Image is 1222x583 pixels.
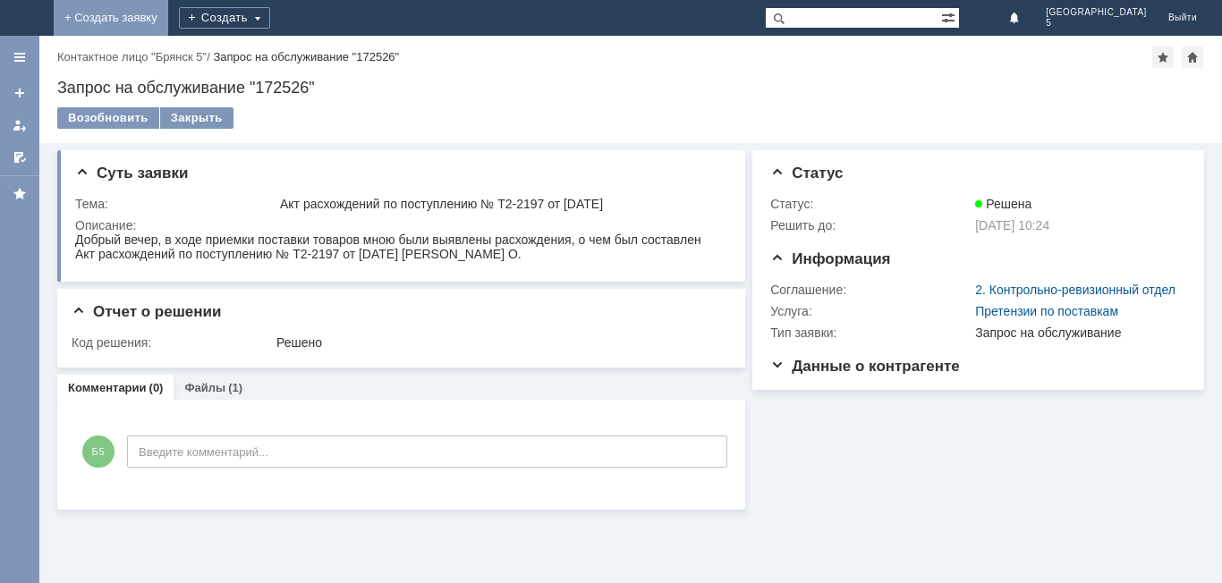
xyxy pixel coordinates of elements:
a: 2. Контрольно-ревизионный отдел [975,283,1175,297]
span: Информация [770,250,890,267]
span: Расширенный поиск [941,8,959,25]
div: Тема: [75,197,276,211]
div: Добавить в избранное [1152,46,1174,68]
span: Решена [975,197,1031,211]
a: Претензии по поставкам [975,304,1118,318]
span: 5 [1046,18,1147,29]
div: Запрос на обслуживание "172526" [57,79,1204,97]
div: Решить до: [770,218,972,232]
div: Услуга: [770,304,972,318]
div: (0) [149,381,164,394]
div: Сделать домашней страницей [1182,46,1203,68]
a: Файлы [184,381,225,394]
div: (1) [228,381,242,394]
div: Статус: [770,197,972,211]
span: Отчет о решении [72,303,221,320]
div: / [57,50,213,63]
span: Суть заявки [75,165,188,182]
a: Мои согласования [5,143,34,172]
span: Статус [770,165,843,182]
div: Создать [179,7,270,29]
span: Б5 [82,435,115,468]
a: Комментарии [68,381,147,394]
a: Контактное лицо "Брянск 5" [57,50,207,63]
span: Данные о контрагенте [770,358,960,375]
div: Соглашение: [770,283,972,297]
div: Акт расхождений по поступлению № Т2-2197 от [DATE] [280,197,721,211]
span: [DATE] 10:24 [975,218,1049,232]
div: Код решения: [72,335,273,350]
div: Решено [276,335,721,350]
div: Тип заявки: [770,325,972,340]
a: Мои заявки [5,111,34,139]
div: Запрос на обслуживание [975,325,1178,340]
a: Создать заявку [5,79,34,107]
span: [GEOGRAPHIC_DATA] [1046,7,1147,18]
div: Запрос на обслуживание "172526" [213,50,399,63]
div: Описание: [75,218,725,232]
